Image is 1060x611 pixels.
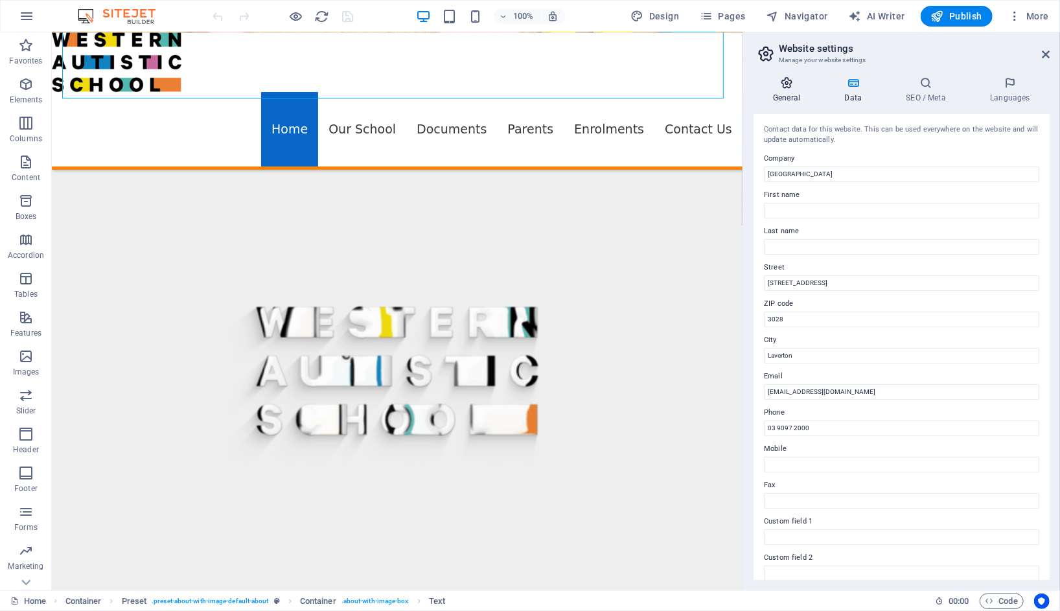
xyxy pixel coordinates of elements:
[764,550,1039,566] label: Custom field 2
[1003,6,1054,27] button: More
[10,95,43,105] p: Elements
[764,260,1039,275] label: Street
[764,441,1039,457] label: Mobile
[764,478,1039,493] label: Fax
[10,594,46,609] a: Click to cancel selection. Double-click to open Pages
[779,43,1050,54] h2: Website settings
[13,444,39,455] p: Header
[152,594,269,609] span: . preset-about-with-image-default-about
[626,6,685,27] button: Design
[315,9,330,24] i: Reload page
[886,76,971,104] h4: SEO / Meta
[764,332,1039,348] label: City
[958,596,960,606] span: :
[825,76,886,104] h4: Data
[935,594,969,609] h6: Session time
[429,594,445,609] span: Click to select. Double-click to edit
[8,250,44,260] p: Accordion
[931,10,982,23] span: Publish
[513,8,534,24] h6: 100%
[764,151,1039,167] label: Company
[16,211,37,222] p: Boxes
[849,10,905,23] span: AI Writer
[288,8,304,24] button: Click here to leave preview mode and continue editing
[12,172,40,183] p: Content
[341,594,409,609] span: . about-with-image-box
[14,483,38,494] p: Footer
[764,224,1039,239] label: Last name
[921,6,993,27] button: Publish
[1008,10,1049,23] span: More
[314,8,330,24] button: reload
[626,6,685,27] div: Design (Ctrl+Alt+Y)
[985,594,1018,609] span: Code
[1034,594,1050,609] button: Usercentrics
[764,369,1039,384] label: Email
[764,405,1039,421] label: Phone
[980,594,1024,609] button: Code
[764,187,1039,203] label: First name
[122,594,147,609] span: Click to select. Double-click to edit
[274,597,280,605] i: This element is a customizable preset
[14,522,38,533] p: Forms
[764,296,1039,312] label: ZIP code
[13,367,40,377] p: Images
[766,10,828,23] span: Navigator
[14,289,38,299] p: Tables
[971,76,1050,104] h4: Languages
[10,133,42,144] p: Columns
[547,10,559,22] i: On resize automatically adjust zoom level to fit chosen device.
[65,594,446,609] nav: breadcrumb
[949,594,969,609] span: 00 00
[300,594,336,609] span: Click to select. Double-click to edit
[8,561,43,571] p: Marketing
[754,76,825,104] h4: General
[10,328,41,338] p: Features
[764,514,1039,529] label: Custom field 1
[844,6,910,27] button: AI Writer
[700,10,745,23] span: Pages
[9,56,42,66] p: Favorites
[65,594,102,609] span: Click to select. Double-click to edit
[631,10,680,23] span: Design
[695,6,750,27] button: Pages
[494,8,540,24] button: 100%
[75,8,172,24] img: Editor Logo
[764,124,1039,146] div: Contact data for this website. This can be used everywhere on the website and will update automat...
[16,406,36,416] p: Slider
[761,6,833,27] button: Navigator
[779,54,1024,66] h3: Manage your website settings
